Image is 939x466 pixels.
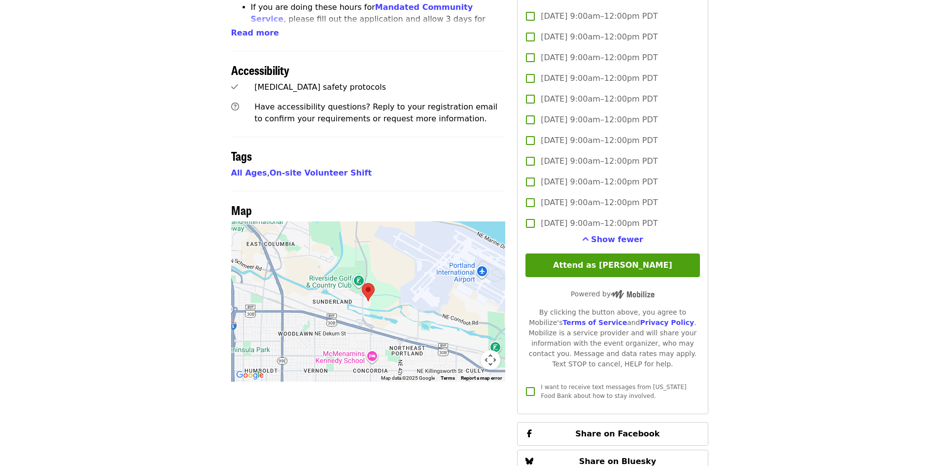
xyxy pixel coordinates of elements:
[541,72,658,84] span: [DATE] 9:00am–12:00pm PDT
[381,375,435,381] span: Map data ©2025 Google
[254,81,505,93] div: [MEDICAL_DATA] safety protocols
[541,93,658,105] span: [DATE] 9:00am–12:00pm PDT
[575,429,660,438] span: Share on Facebook
[231,102,239,111] i: question-circle icon
[571,290,655,298] span: Powered by
[611,290,655,299] img: Powered by Mobilize
[541,135,658,146] span: [DATE] 9:00am–12:00pm PDT
[525,307,699,369] div: By clicking the button above, you agree to Mobilize's and . Mobilize is a service provider and wi...
[582,234,643,246] button: See more timeslots
[270,168,372,178] a: On-site Volunteer Shift
[231,27,279,39] button: Read more
[517,422,708,446] button: Share on Facebook
[541,384,686,399] span: I want to receive text messages from [US_STATE] Food Bank about how to stay involved.
[640,319,694,326] a: Privacy Policy
[231,147,252,164] span: Tags
[234,369,266,382] img: Google
[541,197,658,209] span: [DATE] 9:00am–12:00pm PDT
[541,10,658,22] span: [DATE] 9:00am–12:00pm PDT
[231,168,267,178] a: All Ages
[231,82,238,92] i: check icon
[254,102,497,123] span: Have accessibility questions? Reply to your registration email to confirm your requirements or re...
[461,375,502,381] a: Report a map error
[234,369,266,382] a: Open this area in Google Maps (opens a new window)
[591,235,643,244] span: Show fewer
[541,217,658,229] span: [DATE] 9:00am–12:00pm PDT
[231,201,252,218] span: Map
[562,319,627,326] a: Terms of Service
[541,31,658,43] span: [DATE] 9:00am–12:00pm PDT
[251,1,506,49] li: If you are doing these hours for , please fill out the application and allow 3 days for approval....
[525,253,699,277] button: Attend as [PERSON_NAME]
[231,61,289,78] span: Accessibility
[541,155,658,167] span: [DATE] 9:00am–12:00pm PDT
[231,168,270,178] span: ,
[231,28,279,37] span: Read more
[541,114,658,126] span: [DATE] 9:00am–12:00pm PDT
[579,457,657,466] span: Share on Bluesky
[541,52,658,64] span: [DATE] 9:00am–12:00pm PDT
[541,176,658,188] span: [DATE] 9:00am–12:00pm PDT
[481,350,500,370] button: Map camera controls
[441,375,455,381] a: Terms (opens in new tab)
